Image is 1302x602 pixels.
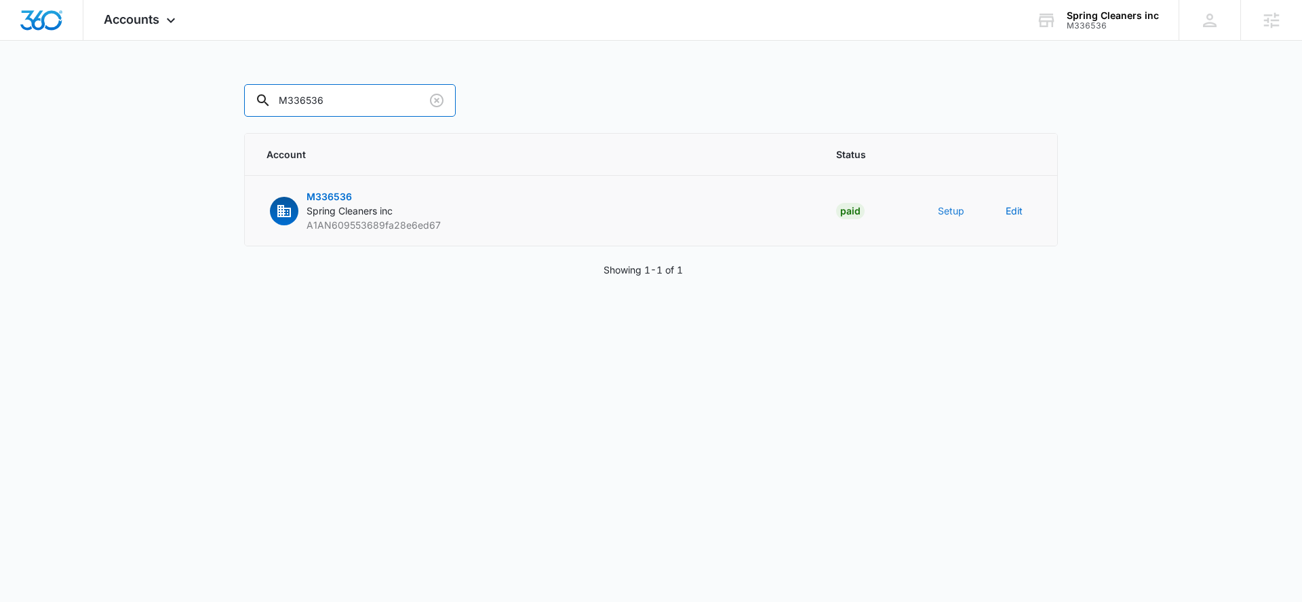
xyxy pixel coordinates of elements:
[1067,10,1159,21] div: account name
[307,219,441,231] span: A1AN609553689fa28e6ed67
[267,189,441,232] button: M336536Spring Cleaners incA1AN609553689fa28e6ed67
[267,147,804,162] span: Account
[938,204,964,218] button: Setup
[604,263,683,277] p: Showing 1-1 of 1
[1067,21,1159,31] div: account id
[307,191,352,202] span: M336536
[836,203,865,219] div: Paid
[244,84,456,117] input: Search...
[1006,204,1023,218] button: Edit
[836,147,905,162] span: Status
[307,205,393,217] span: Spring Cleaners inc
[104,12,159,26] span: Accounts
[426,90,448,111] button: Clear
